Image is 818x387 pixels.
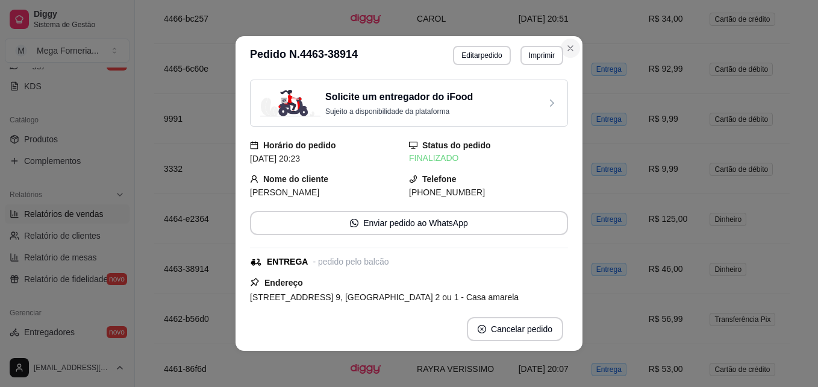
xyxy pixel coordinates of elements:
[267,256,308,268] div: ENTREGA
[264,278,303,288] strong: Endereço
[250,141,258,149] span: calendar
[263,140,336,150] strong: Horário do pedido
[260,90,320,116] img: delivery-image
[422,140,491,150] strong: Status do pedido
[250,277,260,287] span: pushpin
[467,317,563,341] button: close-circleCancelar pedido
[313,256,389,268] div: - pedido pelo balcão
[478,325,486,333] span: close-circle
[422,174,457,184] strong: Telefone
[325,90,473,104] h3: Solicite um entregador do iFood
[250,154,300,163] span: [DATE] 20:23
[520,46,563,65] button: Imprimir
[263,174,328,184] strong: Nome do cliente
[325,107,473,116] p: Sujeito a disponibilidade da plataforma
[250,211,568,235] button: whats-appEnviar pedido ao WhatsApp
[561,39,580,58] button: Close
[409,152,568,165] div: FINALIZADO
[409,187,485,197] span: [PHONE_NUMBER]
[409,141,417,149] span: desktop
[350,219,358,227] span: whats-app
[250,187,319,197] span: [PERSON_NAME]
[250,292,519,302] span: [STREET_ADDRESS] 9, [GEOGRAPHIC_DATA] 2 ou 1 - Casa amarela
[250,175,258,183] span: user
[250,46,358,65] h3: Pedido N. 4463-38914
[453,46,510,65] button: Editarpedido
[409,175,417,183] span: phone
